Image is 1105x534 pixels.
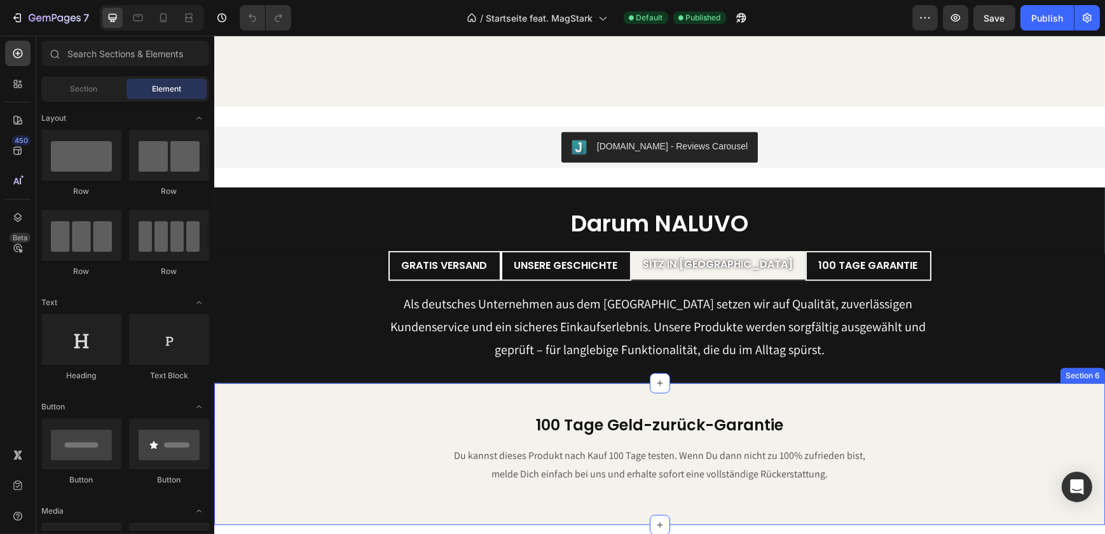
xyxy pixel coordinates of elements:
[636,12,663,24] span: Default
[214,36,1105,534] iframe: Design area
[129,186,209,197] div: Row
[41,41,209,66] input: Search Sections & Elements
[357,104,373,120] img: Judgeme.png
[177,257,715,325] p: Als deutsches Unternehmen aus dem [GEOGRAPHIC_DATA] setzen wir auf Qualität, zuverlässigen Kunden...
[5,5,95,31] button: 7
[240,5,291,31] div: Undo/Redo
[71,83,98,95] span: Section
[984,13,1005,24] span: Save
[429,222,579,236] p: Sitz in [GEOGRAPHIC_DATA]
[41,505,64,517] span: Media
[10,233,31,243] div: Beta
[41,401,65,413] span: Button
[383,104,533,118] div: [DOMAIN_NAME] - Reviews Carousel
[41,297,57,308] span: Text
[189,292,209,313] span: Toggle open
[189,501,209,521] span: Toggle open
[849,334,888,346] div: Section 6
[129,370,209,381] div: Text Block
[605,224,704,237] p: 100 Tage Garantie
[41,474,121,486] div: Button
[83,10,89,25] p: 7
[12,135,31,146] div: 450
[129,266,209,277] div: Row
[486,11,593,25] span: Startseite feat. MagStark
[1062,472,1092,502] div: Open Intercom Messenger
[64,378,827,400] h2: 100 Tage Geld-zurück-Garantie
[65,430,826,448] p: melde Dich einfach bei uns und erhalte sofort eine vollständige Rückerstattung.
[1020,5,1074,31] button: Publish
[973,5,1015,31] button: Save
[189,397,209,417] span: Toggle open
[189,108,209,128] span: Toggle open
[152,83,181,95] span: Element
[300,224,404,237] p: Unsere Geschichte
[65,411,826,430] p: Du kannst dieses Produkt nach Kauf 100 Tage testen. Wenn Du dann nicht zu 100% zufrieden bist,
[129,474,209,486] div: Button
[41,370,121,381] div: Heading
[347,97,544,127] button: Judge.me - Reviews Carousel
[686,12,721,24] span: Published
[481,11,484,25] span: /
[188,224,273,237] p: Gratis Versand
[41,113,66,124] span: Layout
[41,186,121,197] div: Row
[1031,11,1063,25] div: Publish
[41,266,121,277] div: Row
